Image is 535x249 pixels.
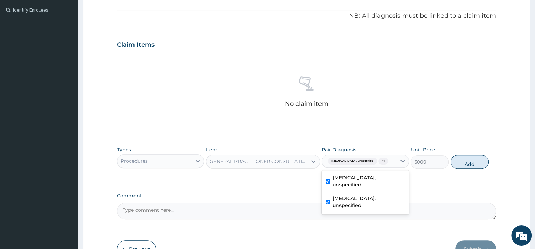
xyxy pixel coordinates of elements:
[111,3,127,20] div: Minimize live chat window
[117,193,496,199] label: Comment
[378,158,388,165] span: + 1
[206,146,218,153] label: Item
[333,174,405,188] label: [MEDICAL_DATA], unspecified
[117,41,155,49] h3: Claim Items
[13,34,27,51] img: d_794563401_company_1708531726252_794563401
[3,172,129,196] textarea: Type your message and hit 'Enter'
[285,100,328,107] p: No claim item
[35,38,114,47] div: Chat with us now
[411,146,435,153] label: Unit Price
[322,146,356,153] label: Pair Diagnosis
[121,158,148,165] div: Procedures
[117,147,131,153] label: Types
[328,158,377,165] span: [MEDICAL_DATA], unspecified
[451,155,489,169] button: Add
[117,12,496,20] p: NB: All diagnosis must be linked to a claim item
[210,158,308,165] div: GENERAL PRACTITIONER CONSULTATION FIRST OUTPATIENT CONSULTATION
[333,195,405,209] label: [MEDICAL_DATA], unspecified
[39,79,94,147] span: We're online!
